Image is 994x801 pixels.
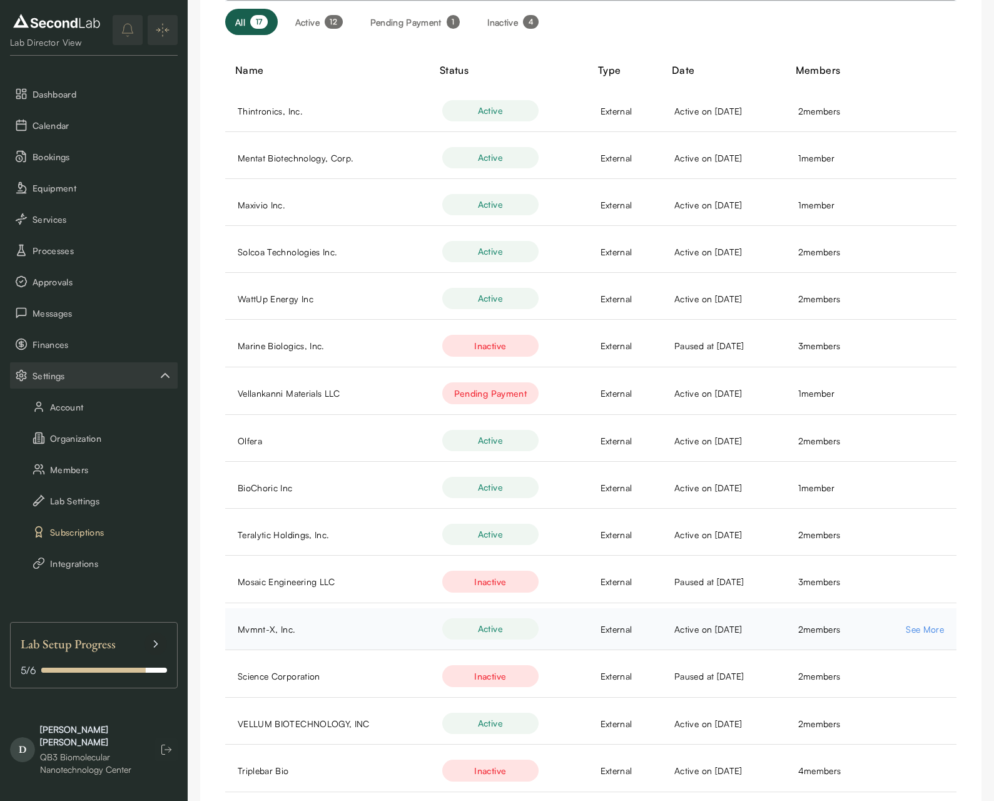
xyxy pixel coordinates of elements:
[674,528,773,541] div: Active on [DATE]
[442,524,539,545] div: active
[442,665,539,687] div: Inactive
[10,331,178,357] button: Finances
[10,143,178,170] button: Bookings
[238,245,394,258] div: Solcoa Technologies Inc.
[906,528,944,541] a: See More
[442,713,539,734] div: active
[523,15,539,29] div: 4
[10,425,178,451] button: Organization
[33,88,173,101] span: Dashboard
[442,571,539,593] div: Inactive
[674,575,773,588] div: Paused at [DATE]
[674,623,773,636] div: Active on [DATE]
[674,151,773,165] div: Active on [DATE]
[601,481,649,494] div: external
[442,335,539,357] div: Inactive
[21,663,36,678] span: 5 / 6
[906,151,944,165] a: See More
[601,623,649,636] div: external
[601,528,649,541] div: external
[798,339,862,352] div: 3 member s
[238,387,394,400] div: Vellankanni Materials LLC
[33,369,158,382] span: Settings
[360,9,470,35] button: Filter Pending Payment subscribers
[601,151,649,165] div: external
[10,81,178,107] button: Dashboard
[798,198,862,212] div: 1 member
[442,288,539,309] div: active
[442,241,539,262] div: active
[442,382,539,404] div: Pending Payment
[674,198,773,212] div: Active on [DATE]
[225,9,278,35] button: Filter all subscriber
[148,15,178,45] button: Expand/Collapse sidebar
[33,275,173,288] span: Approvals
[238,528,394,541] div: Teralytic Holdings, Inc.
[798,717,862,730] div: 2 member s
[906,339,944,352] a: See More
[10,300,178,326] a: Messages
[10,362,178,389] div: Settings sub items
[113,15,143,45] button: notifications
[798,623,862,636] div: 2 member s
[238,670,394,683] div: Science Corporation
[10,362,178,389] button: Settings
[798,105,862,118] div: 2 member s
[10,175,178,201] button: Equipment
[906,198,944,212] a: See More
[442,477,539,498] div: active
[10,487,178,514] button: Lab Settings
[906,292,944,305] a: See More
[798,434,862,447] div: 2 member s
[601,575,649,588] div: external
[906,764,944,777] a: See More
[601,434,649,447] div: external
[33,338,173,351] span: Finances
[906,434,944,447] a: See More
[21,633,116,655] span: Lab Setup Progress
[674,434,773,447] div: Active on [DATE]
[601,245,649,258] div: external
[906,670,944,683] a: See More
[10,519,178,545] a: Subscriptions
[674,387,773,400] div: Active on [DATE]
[10,268,178,295] button: Approvals
[674,292,773,305] div: Active on [DATE]
[325,15,343,29] div: 12
[674,717,773,730] div: Active on [DATE]
[906,105,944,118] a: See More
[674,105,773,118] div: Active on [DATE]
[238,339,394,352] div: Marine Biologics, Inc.
[674,245,773,258] div: Active on [DATE]
[250,15,268,29] div: 17
[442,430,539,451] div: active
[40,723,143,748] div: [PERSON_NAME] [PERSON_NAME]
[10,112,178,138] button: Calendar
[238,198,394,212] div: Maxivio Inc.
[442,618,539,640] div: active
[477,9,549,35] button: Filter Inactive subscribers
[601,717,649,730] div: external
[10,737,35,762] span: D
[238,717,394,730] div: VELLUM BIOTECHNOLOGY, INC
[10,206,178,232] a: Services
[674,481,773,494] div: Active on [DATE]
[10,550,178,576] a: Integrations
[906,717,944,730] a: See More
[906,245,944,258] a: See More
[798,575,862,588] div: 3 member s
[10,237,178,263] button: Processes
